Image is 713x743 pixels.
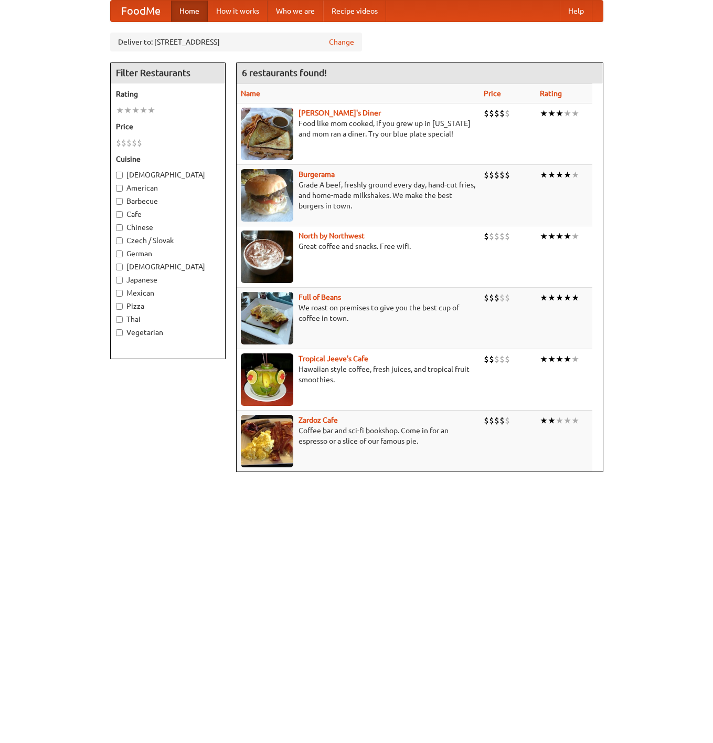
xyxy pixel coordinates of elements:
[563,108,571,119] li: ★
[563,169,571,181] li: ★
[171,1,208,22] a: Home
[499,292,505,304] li: $
[124,104,132,116] li: ★
[548,169,556,181] li: ★
[299,170,335,179] a: Burgerama
[489,292,494,304] li: $
[299,109,381,117] a: [PERSON_NAME]'s Diner
[116,329,123,336] input: Vegetarian
[116,314,220,325] label: Thai
[556,108,563,119] li: ★
[484,415,489,426] li: $
[540,415,548,426] li: ★
[299,293,341,301] a: Full of Beans
[489,353,494,365] li: $
[540,169,548,181] li: ★
[241,302,475,323] p: We roast on premises to give you the best cup of coffee in town.
[137,137,142,149] li: $
[556,231,563,242] li: ★
[116,170,220,180] label: [DEMOGRAPHIC_DATA]
[116,237,123,244] input: Czech / Slovak
[494,353,499,365] li: $
[241,108,293,160] img: sallys.jpg
[489,415,494,426] li: $
[484,169,489,181] li: $
[116,235,220,246] label: Czech / Slovak
[116,224,123,231] input: Chinese
[299,354,368,363] b: Tropical Jeeve's Cafe
[116,196,220,206] label: Barbecue
[571,108,579,119] li: ★
[242,68,327,78] ng-pluralize: 6 restaurants found!
[556,353,563,365] li: ★
[484,353,489,365] li: $
[140,104,147,116] li: ★
[499,169,505,181] li: $
[241,231,293,283] img: north.jpg
[484,292,489,304] li: $
[494,415,499,426] li: $
[116,209,220,219] label: Cafe
[208,1,268,22] a: How it works
[505,415,510,426] li: $
[111,62,225,83] h4: Filter Restaurants
[116,198,123,205] input: Barbecue
[571,292,579,304] li: ★
[241,118,475,139] p: Food like mom cooked, if you grew up in [US_STATE] and mom ran a diner. Try our blue plate special!
[132,104,140,116] li: ★
[121,137,126,149] li: $
[147,104,155,116] li: ★
[241,241,475,252] p: Great coffee and snacks. Free wifi.
[499,108,505,119] li: $
[323,1,386,22] a: Recipe videos
[116,185,123,192] input: American
[116,137,121,149] li: $
[540,108,548,119] li: ★
[540,231,548,242] li: ★
[548,353,556,365] li: ★
[494,292,499,304] li: $
[116,154,220,164] h5: Cuisine
[563,231,571,242] li: ★
[499,353,505,365] li: $
[116,275,220,285] label: Japanese
[560,1,592,22] a: Help
[484,108,489,119] li: $
[548,231,556,242] li: ★
[116,316,123,323] input: Thai
[329,37,354,47] a: Change
[563,292,571,304] li: ★
[116,104,124,116] li: ★
[494,108,499,119] li: $
[571,415,579,426] li: ★
[505,108,510,119] li: $
[484,231,489,242] li: $
[241,180,475,211] p: Grade A beef, freshly ground every day, hand-cut fries, and home-made milkshakes. We make the bes...
[563,353,571,365] li: ★
[299,232,365,240] a: North by Northwest
[484,89,501,98] a: Price
[556,292,563,304] li: ★
[505,353,510,365] li: $
[116,327,220,338] label: Vegetarian
[241,415,293,467] img: zardoz.jpg
[299,416,338,424] a: Zardoz Cafe
[540,353,548,365] li: ★
[540,89,562,98] a: Rating
[548,108,556,119] li: ★
[132,137,137,149] li: $
[110,33,362,51] div: Deliver to: [STREET_ADDRESS]
[116,89,220,99] h5: Rating
[571,231,579,242] li: ★
[556,169,563,181] li: ★
[116,277,123,284] input: Japanese
[548,415,556,426] li: ★
[241,169,293,222] img: burgerama.jpg
[548,292,556,304] li: ★
[116,261,220,272] label: [DEMOGRAPHIC_DATA]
